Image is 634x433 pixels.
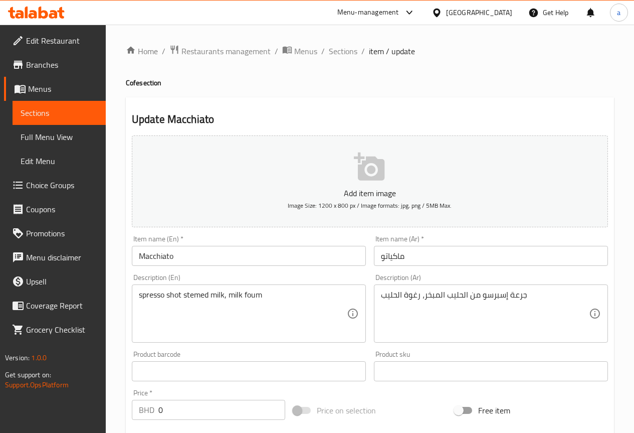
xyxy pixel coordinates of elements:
li: / [361,45,365,57]
span: Price on selection [317,404,376,416]
span: 1.0.0 [31,351,47,364]
span: Image Size: 1200 x 800 px / Image formats: jpg, png / 5MB Max. [288,200,452,211]
a: Choice Groups [4,173,106,197]
span: Get support on: [5,368,51,381]
p: Add item image [147,187,592,199]
span: Restaurants management [181,45,271,57]
span: Grocery Checklist [26,324,98,336]
input: Please enter price [158,400,285,420]
span: Edit Menu [21,155,98,167]
li: / [162,45,165,57]
a: Upsell [4,269,106,294]
div: Menu-management [337,7,399,19]
span: Sections [21,107,98,119]
a: Coupons [4,197,106,221]
h2: Update Macchiato [132,112,608,127]
a: Menus [282,45,317,58]
span: Coupons [26,203,98,215]
input: Please enter product sku [374,361,608,381]
a: Grocery Checklist [4,318,106,342]
p: BHD [139,404,154,416]
a: Home [126,45,158,57]
span: Choice Groups [26,179,98,191]
span: Branches [26,59,98,71]
a: Menu disclaimer [4,245,106,269]
input: Enter name En [132,246,366,266]
a: Support.OpsPlatform [5,378,69,391]
a: Edit Restaurant [4,29,106,53]
input: Enter name Ar [374,246,608,266]
a: Restaurants management [169,45,271,58]
span: item / update [369,45,415,57]
span: Menu disclaimer [26,251,98,263]
textarea: spresso shot stemed milk, milk foum [139,290,347,338]
li: / [275,45,278,57]
a: Coverage Report [4,294,106,318]
span: Free item [478,404,510,416]
a: Menus [4,77,106,101]
button: Add item imageImage Size: 1200 x 800 px / Image formats: jpg, png / 5MB Max. [132,135,608,227]
div: [GEOGRAPHIC_DATA] [446,7,512,18]
a: Sections [13,101,106,125]
textarea: جرعة إسبرسو من الحليب المبخر، رغوة الحليب [381,290,589,338]
span: a [617,7,620,18]
span: Version: [5,351,30,364]
span: Upsell [26,275,98,287]
a: Sections [329,45,357,57]
span: Menus [28,83,98,95]
a: Branches [4,53,106,77]
span: Edit Restaurant [26,35,98,47]
a: Edit Menu [13,149,106,173]
span: Coverage Report [26,300,98,312]
nav: breadcrumb [126,45,614,58]
a: Promotions [4,221,106,245]
a: Full Menu View [13,125,106,149]
span: Menus [294,45,317,57]
span: Full Menu View [21,131,98,143]
li: / [321,45,325,57]
input: Please enter product barcode [132,361,366,381]
h4: Cofe section [126,78,614,88]
span: Promotions [26,227,98,239]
